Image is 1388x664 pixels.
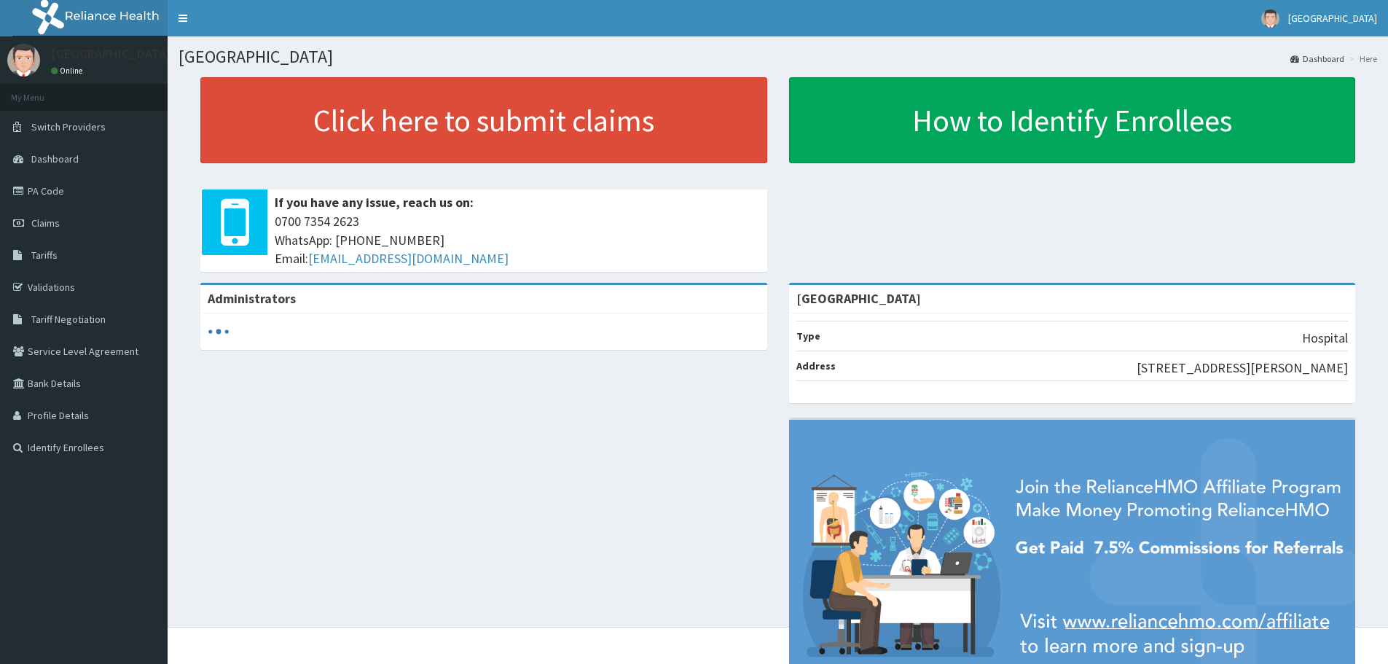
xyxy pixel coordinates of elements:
[31,216,60,230] span: Claims
[31,120,106,133] span: Switch Providers
[1261,9,1279,28] img: User Image
[208,290,296,307] b: Administrators
[1302,329,1348,348] p: Hospital
[796,290,921,307] strong: [GEOGRAPHIC_DATA]
[179,47,1377,66] h1: [GEOGRAPHIC_DATA]
[1290,52,1344,65] a: Dashboard
[208,321,230,343] svg: audio-loading
[308,250,509,267] a: [EMAIL_ADDRESS][DOMAIN_NAME]
[796,359,836,372] b: Address
[275,194,474,211] b: If you have any issue, reach us on:
[7,44,40,77] img: User Image
[31,152,79,165] span: Dashboard
[796,329,820,343] b: Type
[1137,359,1348,378] p: [STREET_ADDRESS][PERSON_NAME]
[31,313,106,326] span: Tariff Negotiation
[1346,52,1377,65] li: Here
[275,212,760,268] span: 0700 7354 2623 WhatsApp: [PHONE_NUMBER] Email:
[51,47,171,60] p: [GEOGRAPHIC_DATA]
[51,66,86,76] a: Online
[200,77,767,163] a: Click here to submit claims
[1288,12,1377,25] span: [GEOGRAPHIC_DATA]
[789,77,1356,163] a: How to Identify Enrollees
[31,249,58,262] span: Tariffs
